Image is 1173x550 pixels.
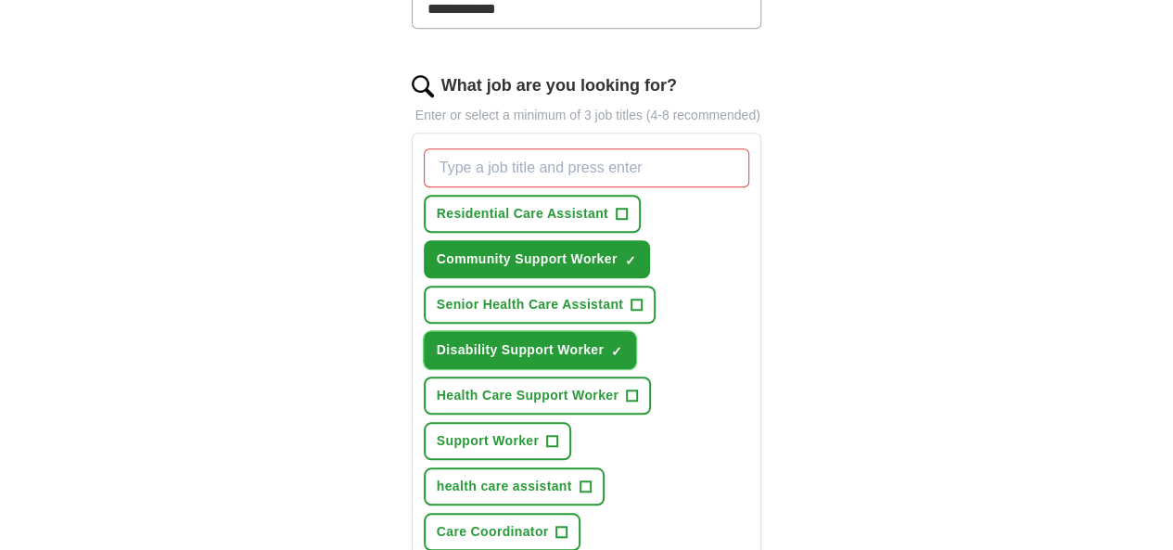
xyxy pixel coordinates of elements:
[611,344,622,359] span: ✓
[424,377,651,415] button: Health Care Support Worker
[437,477,572,496] span: health care assistant
[424,331,636,369] button: Disability Support Worker✓
[424,148,750,187] input: Type a job title and press enter
[437,204,608,224] span: Residential Care Assistant
[437,340,604,360] span: Disability Support Worker
[437,249,618,269] span: Community Support Worker
[412,75,434,97] img: search.png
[424,286,656,324] button: Senior Health Care Assistant
[625,253,636,268] span: ✓
[424,467,605,505] button: health care assistant
[437,431,539,451] span: Support Worker
[412,106,762,125] p: Enter or select a minimum of 3 job titles (4-8 recommended)
[437,522,549,542] span: Care Coordinator
[424,240,650,278] button: Community Support Worker✓
[437,386,618,405] span: Health Care Support Worker
[437,295,623,314] span: Senior Health Care Assistant
[424,422,571,460] button: Support Worker
[441,73,677,98] label: What job are you looking for?
[424,195,641,233] button: Residential Care Assistant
